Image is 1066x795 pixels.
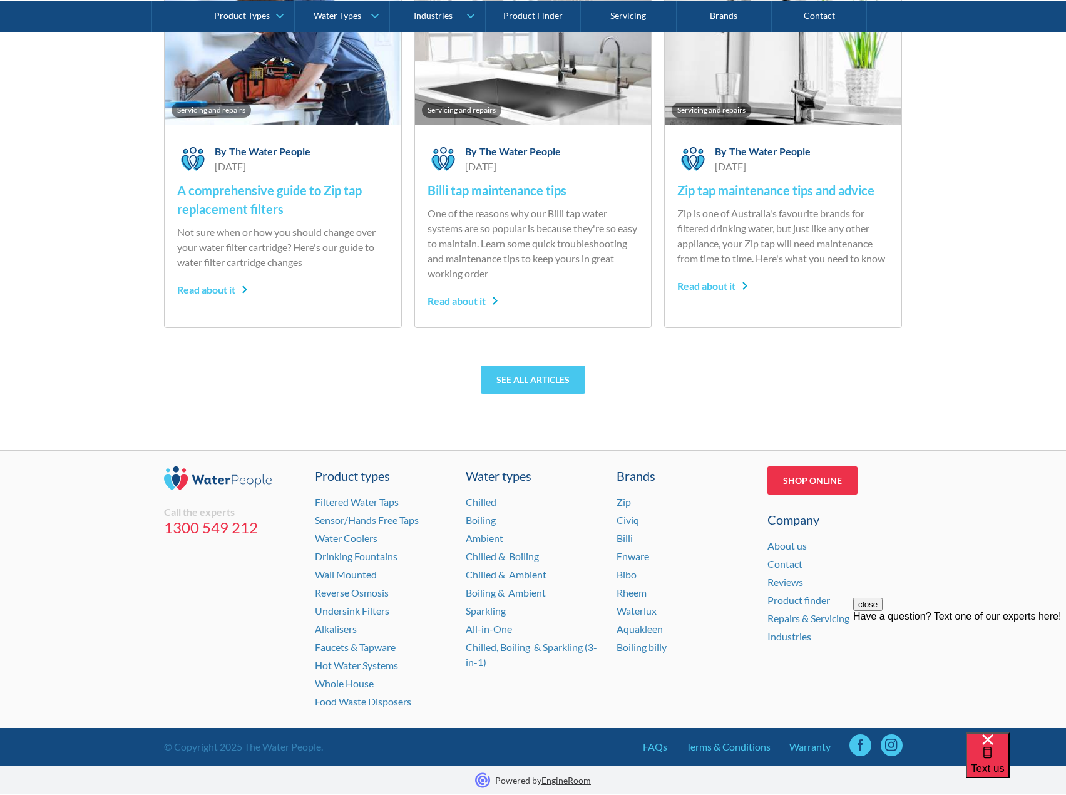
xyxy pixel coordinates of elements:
div: © Copyright 2025 The Water People. [164,739,323,754]
a: Industries [767,630,811,642]
div: Water Types [314,10,361,21]
div: Product Types [214,10,270,21]
a: Shop Online [767,466,858,495]
a: Bibo [617,568,637,580]
a: Faucets & Tapware [315,641,396,653]
div: The Water People [229,145,310,157]
div: Servicing and repairs [428,105,496,115]
a: Waterlux [617,605,657,617]
a: Chilled & Ambient [466,568,546,580]
div: Read about it [428,294,498,309]
iframe: podium webchat widget prompt [853,598,1066,748]
div: By [215,145,227,157]
h4: Billi tap maintenance tips [428,181,639,200]
div: Read about it [177,282,248,297]
a: Rheem [617,587,647,598]
div: Read about it [677,279,748,294]
a: Chilled & Boiling [466,550,539,562]
a: Chilled, Boiling & Sparkling (3-in-1) [466,641,597,668]
div: [DATE] [715,159,811,174]
div: Industries [414,10,453,21]
a: Warranty [789,739,831,754]
a: Filtered Water Taps [315,496,399,508]
p: One of the reasons why our Billi tap water systems are so popular is because they're so easy to m... [428,206,639,281]
a: EngineRoom [541,775,591,786]
div: Company [767,510,903,529]
div: Servicing and repairs [677,105,746,115]
div: By [465,145,477,157]
a: Boiling & Ambient [466,587,546,598]
a: Ambient [466,532,503,544]
a: Terms & Conditions [686,739,771,754]
a: About us [767,540,807,551]
h4: A comprehensive guide to Zip tap replacement filters [177,181,389,218]
a: See all articles [481,366,585,394]
a: Drinking Fountains [315,550,397,562]
p: Not sure when or how you should change over your water filter cartridge? Here's our guide to wate... [177,225,389,270]
a: Water Coolers [315,532,377,544]
a: Billi [617,532,633,544]
div: The Water People [729,145,811,157]
a: Zip [617,496,631,508]
a: Wall Mounted [315,568,377,580]
div: [DATE] [465,159,561,174]
div: [DATE] [215,159,310,174]
a: Civiq [617,514,639,526]
iframe: podium webchat widget bubble [966,732,1066,795]
div: Servicing and repairs [177,105,245,115]
a: 1300 549 212 [164,518,299,537]
a: Product types [315,466,450,485]
a: Chilled [466,496,496,508]
a: Undersink Filters [315,605,389,617]
a: Hot Water Systems [315,659,398,671]
a: Reviews [767,576,803,588]
a: Contact [767,558,802,570]
div: By [715,145,727,157]
a: Product finder [767,594,830,606]
a: Enware [617,550,649,562]
div: The Water People [479,145,561,157]
a: Whole House [315,677,374,689]
a: Boiling billy [617,641,667,653]
a: FAQs [643,739,667,754]
a: Food Waste Disposers [315,695,411,707]
a: Alkalisers [315,623,357,635]
a: Reverse Osmosis [315,587,389,598]
a: Boiling [466,514,496,526]
div: Call the experts [164,506,299,518]
a: Aquakleen [617,623,663,635]
p: Zip is one of Australia's favourite brands for filtered drinking water, but just like any other a... [677,206,889,266]
h4: Zip tap maintenance tips and advice [677,181,889,200]
a: Repairs & Servicing [767,612,849,624]
div: Brands [617,466,752,485]
a: Sensor/Hands Free Taps [315,514,419,526]
a: Water types [466,466,601,485]
a: Sparkling [466,605,506,617]
a: All-in-One [466,623,512,635]
p: Powered by [495,774,591,787]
